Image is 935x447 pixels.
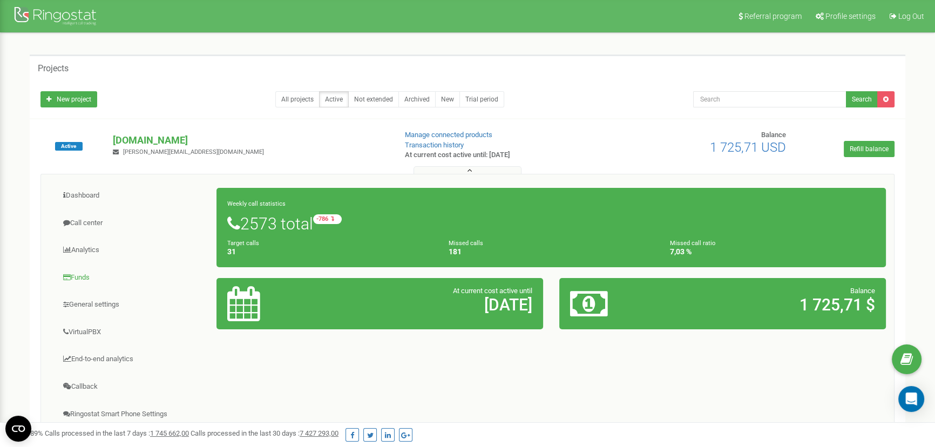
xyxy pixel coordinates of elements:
h4: 7,03 % [670,248,875,256]
a: Active [319,91,349,107]
h1: 2573 total [227,214,875,233]
small: -786 [313,214,342,224]
a: Dashboard [49,182,217,209]
span: Profile settings [825,12,876,21]
a: Ringostat Smart Phone Settings [49,401,217,428]
small: Weekly call statistics [227,200,286,207]
a: General settings [49,292,217,318]
h2: 1 725,71 $ [677,296,875,314]
a: End-to-end analytics [49,346,217,372]
h5: Projects [38,64,69,73]
a: VirtualPBX [49,319,217,346]
u: 7 427 293,00 [300,429,338,437]
span: Calls processed in the last 30 days : [191,429,338,437]
small: Target calls [227,240,259,247]
small: Missed call ratio [670,240,715,247]
div: Open Intercom Messenger [898,386,924,412]
a: All projects [275,91,320,107]
a: Refill balance [844,141,895,157]
span: At current cost active until [453,287,532,295]
a: New [435,91,460,107]
span: 1 725,71 USD [710,140,786,155]
span: Calls processed in the last 7 days : [45,429,189,437]
a: New project [40,91,97,107]
span: Balance [850,287,875,295]
span: Log Out [898,12,924,21]
span: Active [55,142,83,151]
button: Open CMP widget [5,416,31,442]
a: Not extended [348,91,399,107]
a: Call center [49,210,217,236]
a: Callback [49,374,217,400]
span: [PERSON_NAME][EMAIL_ADDRESS][DOMAIN_NAME] [123,148,264,155]
span: Balance [761,131,786,139]
a: Trial period [459,91,504,107]
a: Archived [398,91,436,107]
button: Search [846,91,878,107]
h4: 31 [227,248,432,256]
p: [DOMAIN_NAME] [113,133,387,147]
h4: 181 [449,248,654,256]
p: At current cost active until: [DATE] [405,150,606,160]
a: Funds [49,265,217,291]
u: 1 745 662,00 [150,429,189,437]
a: Manage connected products [405,131,492,139]
span: Referral program [744,12,802,21]
input: Search [693,91,846,107]
h2: [DATE] [334,296,532,314]
a: Analytics [49,237,217,263]
a: Transaction history [405,141,464,149]
small: Missed calls [449,240,483,247]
